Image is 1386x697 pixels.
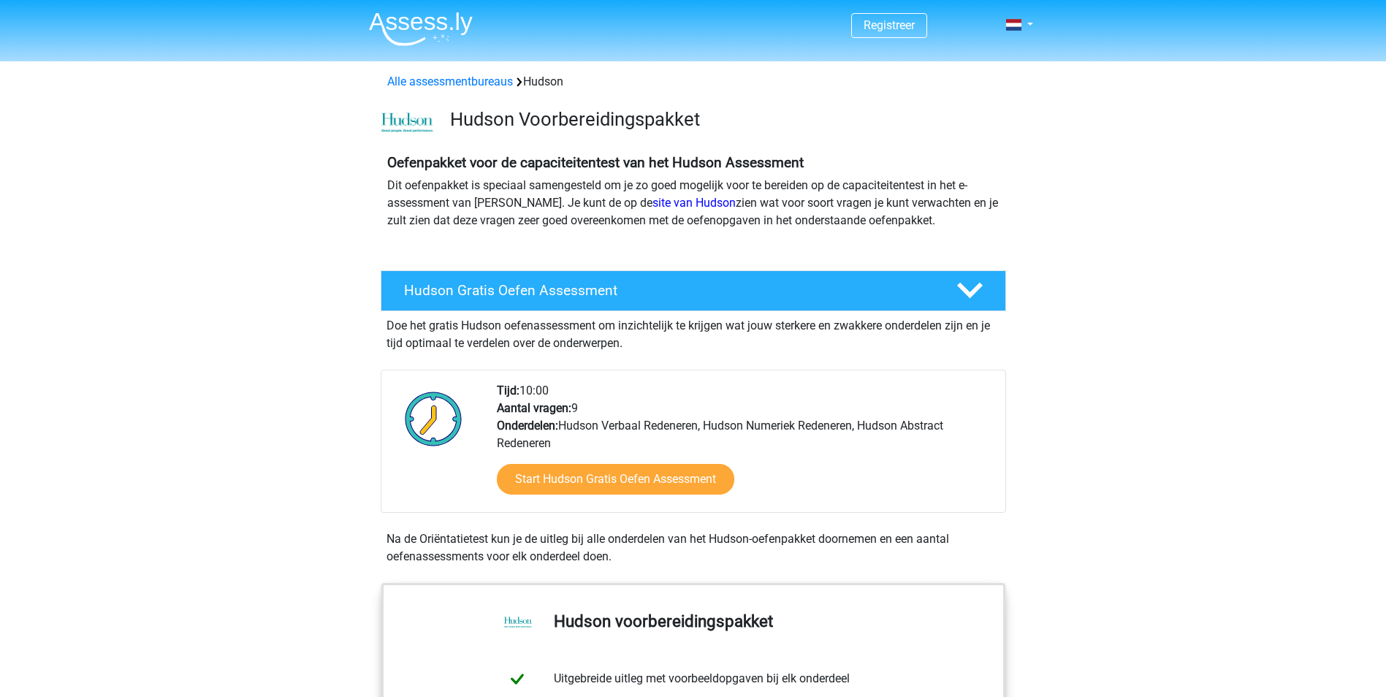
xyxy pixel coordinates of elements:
div: 10:00 9 Hudson Verbaal Redeneren, Hudson Numeriek Redeneren, Hudson Abstract Redeneren [486,382,1005,512]
img: cefd0e47479f4eb8e8c001c0d358d5812e054fa8.png [381,113,433,133]
div: Hudson [381,73,1005,91]
a: Alle assessmentbureaus [387,75,513,88]
b: Aantal vragen: [497,401,571,415]
a: Start Hudson Gratis Oefen Assessment [497,464,734,495]
b: Onderdelen: [497,419,558,433]
div: Na de Oriëntatietest kun je de uitleg bij alle onderdelen van het Hudson-oefenpakket doornemen en... [381,530,1006,565]
img: Assessly [369,12,473,46]
a: Hudson Gratis Oefen Assessment [375,270,1012,311]
a: Registreer [864,18,915,32]
a: site van Hudson [652,196,736,210]
b: Tijd: [497,384,519,397]
h3: Hudson Voorbereidingspakket [450,108,994,131]
p: Dit oefenpakket is speciaal samengesteld om je zo goed mogelijk voor te bereiden op de capaciteit... [387,177,999,229]
h4: Hudson Gratis Oefen Assessment [404,282,933,299]
img: Klok [397,382,471,455]
div: Doe het gratis Hudson oefenassessment om inzichtelijk te krijgen wat jouw sterkere en zwakkere on... [381,311,1006,352]
b: Oefenpakket voor de capaciteitentest van het Hudson Assessment [387,154,804,171]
